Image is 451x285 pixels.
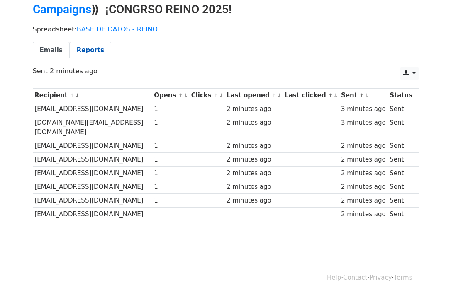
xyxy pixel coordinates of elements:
div: 1 [154,141,187,151]
td: Sent [388,116,414,139]
div: 2 minutes ago [341,182,386,192]
a: BASE DE DATOS - REINO [77,25,158,33]
td: Sent [388,167,414,180]
td: [DOMAIN_NAME][EMAIL_ADDRESS][DOMAIN_NAME] [33,116,152,139]
div: 1 [154,169,187,178]
td: [EMAIL_ADDRESS][DOMAIN_NAME] [33,167,152,180]
div: 1 [154,118,187,128]
a: ↓ [183,92,188,99]
th: Opens [152,89,189,102]
div: 1 [154,182,187,192]
a: ↑ [272,92,276,99]
div: 1 [154,155,187,164]
th: Recipient [33,89,152,102]
div: 3 minutes ago [341,118,386,128]
div: 2 minutes ago [341,169,386,178]
a: Privacy [369,274,392,281]
div: 2 minutes ago [341,210,386,219]
iframe: Chat Widget [410,245,451,285]
div: 2 minutes ago [227,169,280,178]
a: Terms [394,274,412,281]
td: [EMAIL_ADDRESS][DOMAIN_NAME] [33,102,152,116]
td: [EMAIL_ADDRESS][DOMAIN_NAME] [33,180,152,194]
div: 1 [154,196,187,205]
td: Sent [388,208,414,221]
div: 2 minutes ago [227,118,280,128]
td: Sent [388,194,414,208]
td: Sent [388,139,414,152]
th: Clicks [189,89,224,102]
td: [EMAIL_ADDRESS][DOMAIN_NAME] [33,139,152,152]
div: 2 minutes ago [341,141,386,151]
td: [EMAIL_ADDRESS][DOMAIN_NAME] [33,152,152,166]
a: ↑ [328,92,333,99]
th: Last clicked [283,89,339,102]
a: ↓ [277,92,282,99]
a: ↑ [178,92,183,99]
p: Sent 2 minutes ago [33,67,419,75]
a: Contact [343,274,367,281]
div: 2 minutes ago [341,196,386,205]
td: [EMAIL_ADDRESS][DOMAIN_NAME] [33,194,152,208]
a: ↑ [214,92,218,99]
a: Reports [70,42,111,59]
div: 2 minutes ago [227,155,280,164]
div: 2 minutes ago [227,196,280,205]
div: 2 minutes ago [227,104,280,114]
th: Status [388,89,414,102]
td: Sent [388,102,414,116]
div: Widget de chat [410,245,451,285]
a: ↓ [334,92,338,99]
td: [EMAIL_ADDRESS][DOMAIN_NAME] [33,208,152,221]
div: 2 minutes ago [227,182,280,192]
th: Sent [339,89,388,102]
div: 2 minutes ago [227,141,280,151]
a: Campaigns [33,2,91,16]
div: 2 minutes ago [341,155,386,164]
a: ↑ [359,92,364,99]
div: 3 minutes ago [341,104,386,114]
p: Spreadsheet: [33,25,419,34]
a: Help [327,274,341,281]
a: ↓ [219,92,224,99]
td: Sent [388,152,414,166]
th: Last opened [224,89,283,102]
td: Sent [388,180,414,194]
h2: ⟫ ¡CONGRSO REINO 2025! [33,2,419,17]
a: ↑ [70,92,74,99]
a: ↓ [75,92,80,99]
a: ↓ [365,92,369,99]
div: 1 [154,104,187,114]
a: Emails [33,42,70,59]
